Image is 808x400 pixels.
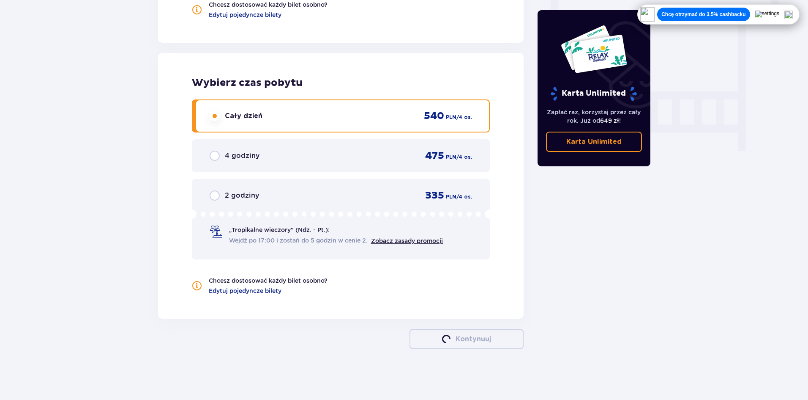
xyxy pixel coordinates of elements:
a: Zobacz zasady promocji [371,237,443,244]
span: / 4 os. [456,113,472,121]
span: PLN [446,153,456,161]
img: Dwie karty całoroczne do Suntago z napisem 'UNLIMITED RELAX', na białym tle z tropikalnymi liśćmi... [560,25,628,74]
p: Karta Unlimited [550,86,638,101]
span: 649 zł [600,117,619,124]
span: / 4 os. [456,153,472,161]
span: 475 [425,149,444,162]
a: Karta Unlimited [546,132,642,152]
span: PLN [446,113,456,121]
button: loaderKontynuuj [409,329,524,349]
p: Karta Unlimited [566,137,622,146]
span: / 4 os. [456,193,472,201]
span: 2 godziny [225,191,259,200]
span: PLN [446,193,456,201]
span: 335 [425,189,444,202]
a: Edytuj pojedyncze bilety [209,11,281,19]
span: Wejdź po 17:00 i zostań do 5 godzin w cenie 2. [229,236,368,245]
img: loader [441,334,451,345]
p: Kontynuuj [456,334,491,344]
span: 540 [424,110,444,122]
a: Edytuj pojedyncze bilety [209,287,281,295]
p: Chcesz dostosować każdy bilet osobno? [209,276,328,285]
span: „Tropikalne wieczory" (Ndz. - Pt.): [229,226,330,234]
span: 4 godziny [225,151,259,160]
p: Chcesz dostosować każdy bilet osobno? [209,0,328,9]
p: Zapłać raz, korzystaj przez cały rok. Już od ! [546,108,642,125]
span: Cały dzień [225,111,262,121]
h2: Wybierz czas pobytu [192,77,490,89]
